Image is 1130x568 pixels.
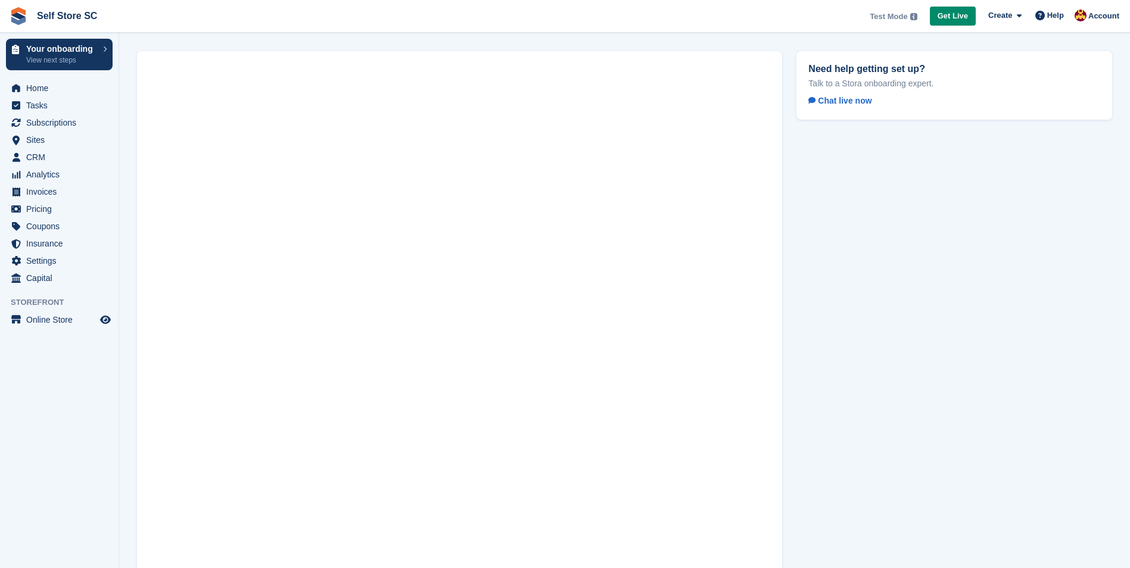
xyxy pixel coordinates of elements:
p: Talk to a Stora onboarding expert. [808,78,1100,89]
a: menu [6,149,113,166]
span: Create [988,10,1012,21]
span: Chat live now [808,96,871,105]
img: stora-icon-8386f47178a22dfd0bd8f6a31ec36ba5ce8667c1dd55bd0f319d3a0aa187defe.svg [10,7,27,25]
span: Home [26,80,98,96]
a: Your onboarding View next steps [6,39,113,70]
a: menu [6,218,113,235]
span: CRM [26,149,98,166]
a: menu [6,132,113,148]
a: menu [6,80,113,96]
p: View next steps [26,55,97,65]
span: Online Store [26,311,98,328]
a: menu [6,201,113,217]
span: Subscriptions [26,114,98,131]
span: Analytics [26,166,98,183]
a: menu [6,114,113,131]
a: Get Live [930,7,976,26]
span: Account [1088,10,1119,22]
span: Get Live [938,10,968,22]
span: Insurance [26,235,98,252]
span: Test Mode [870,11,907,23]
a: menu [6,252,113,269]
a: menu [6,311,113,328]
h2: Need help getting set up? [808,63,1100,74]
span: Sites [26,132,98,148]
span: Capital [26,270,98,286]
span: Pricing [26,201,98,217]
p: Your onboarding [26,45,97,53]
a: menu [6,97,113,114]
span: Coupons [26,218,98,235]
span: Settings [26,252,98,269]
a: menu [6,183,113,200]
a: Chat live now [808,93,881,108]
a: menu [6,235,113,252]
img: icon-info-grey-7440780725fd019a000dd9b08b2336e03edf1995a4989e88bcd33f0948082b44.svg [910,13,917,20]
img: Tom Allen [1075,10,1087,21]
span: Invoices [26,183,98,200]
span: Help [1047,10,1064,21]
a: Self Store SC [32,6,102,26]
a: menu [6,270,113,286]
a: Preview store [98,313,113,327]
span: Tasks [26,97,98,114]
span: Storefront [11,297,119,308]
a: menu [6,166,113,183]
